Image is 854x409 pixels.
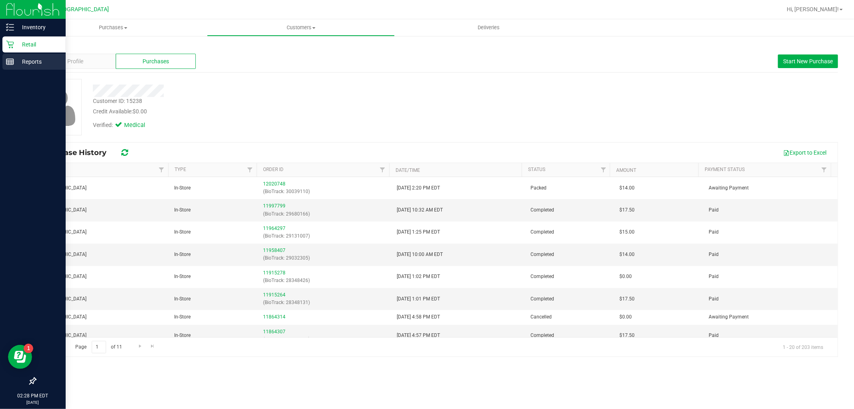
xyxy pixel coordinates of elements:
[143,57,169,66] span: Purchases
[174,206,191,214] span: In-Store
[709,251,719,258] span: Paid
[147,341,159,352] a: Go to the last page
[396,167,420,173] a: Date/Time
[174,228,191,236] span: In-Store
[620,184,635,192] span: $14.00
[709,273,719,280] span: Paid
[133,108,147,115] span: $0.00
[4,392,62,399] p: 02:28 PM EDT
[263,277,387,284] p: (BioTrack: 28348426)
[620,332,635,339] span: $17.50
[776,341,830,353] span: 1 - 20 of 203 items
[263,203,285,209] a: 11997799
[93,97,142,105] div: Customer ID: 15238
[397,184,440,192] span: [DATE] 2:20 PM EDT
[68,341,129,353] span: Page of 11
[397,228,440,236] span: [DATE] 1:25 PM EDT
[397,313,440,321] span: [DATE] 4:58 PM EDT
[263,254,387,262] p: (BioTrack: 29032305)
[134,341,146,352] a: Go to the next page
[174,184,191,192] span: In-Store
[263,314,285,320] a: 11864314
[530,313,552,321] span: Cancelled
[263,336,387,343] p: (BioTrack: 27546409)
[24,344,33,353] iframe: Resource center unread badge
[778,146,832,159] button: Export to Excel
[397,251,443,258] span: [DATE] 10:00 AM EDT
[67,57,83,66] span: Profile
[263,167,283,172] a: Order ID
[155,163,168,177] a: Filter
[620,228,635,236] span: $15.00
[263,181,285,187] a: 12020748
[530,184,547,192] span: Packed
[530,332,554,339] span: Completed
[263,248,285,253] a: 11958407
[617,167,637,173] a: Amount
[207,24,394,31] span: Customers
[528,167,545,172] a: Status
[93,107,488,116] div: Credit Available:
[92,341,106,353] input: 1
[263,232,387,240] p: (BioTrack: 29131007)
[174,295,191,303] span: In-Store
[6,40,14,48] inline-svg: Retail
[467,24,510,31] span: Deliveries
[530,206,554,214] span: Completed
[709,313,749,321] span: Awaiting Payment
[263,188,387,195] p: (BioTrack: 30039110)
[530,273,554,280] span: Completed
[709,295,719,303] span: Paid
[175,167,186,172] a: Type
[174,273,191,280] span: In-Store
[174,332,191,339] span: In-Store
[19,24,207,31] span: Purchases
[620,313,632,321] span: $0.00
[397,295,440,303] span: [DATE] 1:01 PM EDT
[263,329,285,334] a: 11864307
[620,295,635,303] span: $17.50
[397,206,443,214] span: [DATE] 10:32 AM EDT
[530,295,554,303] span: Completed
[243,163,257,177] a: Filter
[42,148,115,157] span: Purchase History
[14,40,62,49] p: Retail
[709,184,749,192] span: Awaiting Payment
[620,273,632,280] span: $0.00
[620,251,635,258] span: $14.00
[597,163,610,177] a: Filter
[4,399,62,405] p: [DATE]
[93,121,156,130] div: Verified:
[709,332,719,339] span: Paid
[124,121,156,130] span: Medical
[263,270,285,276] a: 11915278
[174,251,191,258] span: In-Store
[174,313,191,321] span: In-Store
[709,206,719,214] span: Paid
[783,58,833,64] span: Start New Purchase
[263,299,387,306] p: (BioTrack: 28348131)
[530,251,554,258] span: Completed
[6,23,14,31] inline-svg: Inventory
[6,58,14,66] inline-svg: Reports
[705,167,745,172] a: Payment Status
[14,22,62,32] p: Inventory
[778,54,838,68] button: Start New Purchase
[8,345,32,369] iframe: Resource center
[787,6,839,12] span: Hi, [PERSON_NAME]!
[620,206,635,214] span: $17.50
[14,57,62,66] p: Reports
[818,163,831,177] a: Filter
[530,228,554,236] span: Completed
[207,19,395,36] a: Customers
[263,292,285,298] a: 11915264
[263,210,387,218] p: (BioTrack: 29680166)
[397,332,440,339] span: [DATE] 4:57 PM EDT
[397,273,440,280] span: [DATE] 1:02 PM EDT
[54,6,109,13] span: [GEOGRAPHIC_DATA]
[709,228,719,236] span: Paid
[395,19,583,36] a: Deliveries
[376,163,389,177] a: Filter
[19,19,207,36] a: Purchases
